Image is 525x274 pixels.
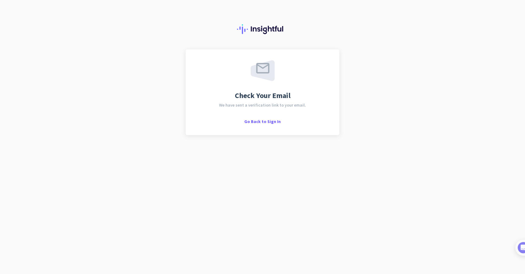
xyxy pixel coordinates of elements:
[237,24,288,34] img: Insightful
[219,103,306,107] span: We have sent a verification link to your email.
[251,60,275,81] img: email-sent
[244,119,281,124] span: Go Back to Sign In
[235,92,290,99] span: Check Your Email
